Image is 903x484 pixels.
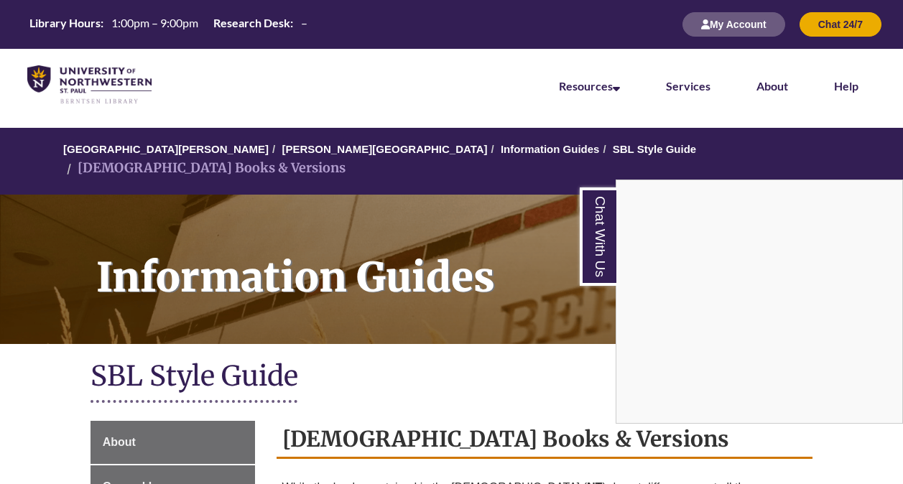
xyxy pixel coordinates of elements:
[616,180,903,424] div: Chat With Us
[756,79,788,93] a: About
[616,180,902,423] iframe: Chat Widget
[666,79,710,93] a: Services
[580,187,616,286] a: Chat With Us
[27,65,152,105] img: UNWSP Library Logo
[559,79,620,93] a: Resources
[834,79,858,93] a: Help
